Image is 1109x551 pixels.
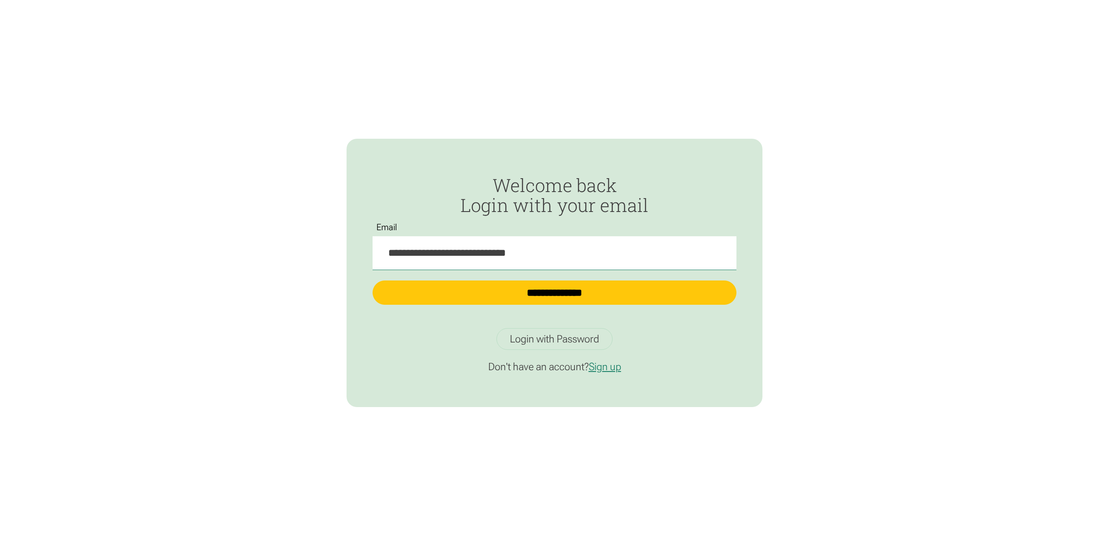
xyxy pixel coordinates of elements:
div: Login with Password [510,333,599,346]
p: Don't have an account? [373,360,736,373]
label: Email [373,222,402,232]
form: Passwordless Login [373,175,736,318]
h2: Welcome back Login with your email [373,175,736,215]
a: Sign up [589,361,621,373]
